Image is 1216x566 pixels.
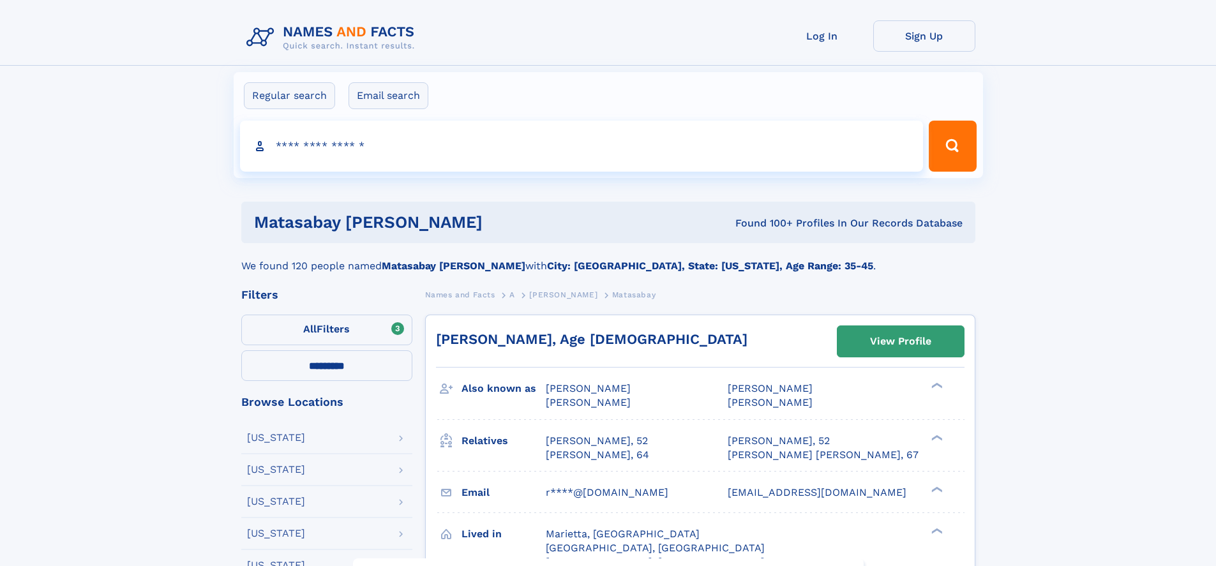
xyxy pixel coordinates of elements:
[462,378,546,399] h3: Also known as
[612,290,656,299] span: Matasabay
[244,82,335,109] label: Regular search
[247,433,305,443] div: [US_STATE]
[837,326,964,357] a: View Profile
[728,434,830,448] a: [PERSON_NAME], 52
[728,486,906,498] span: [EMAIL_ADDRESS][DOMAIN_NAME]
[546,382,631,394] span: [PERSON_NAME]
[241,315,412,345] label: Filters
[771,20,873,52] a: Log In
[462,523,546,545] h3: Lived in
[254,214,609,230] h1: matasabay [PERSON_NAME]
[509,290,515,299] span: A
[349,82,428,109] label: Email search
[546,448,649,462] a: [PERSON_NAME], 64
[546,396,631,408] span: [PERSON_NAME]
[928,382,943,390] div: ❯
[241,243,975,274] div: We found 120 people named with .
[928,433,943,442] div: ❯
[529,290,597,299] span: [PERSON_NAME]
[547,260,873,272] b: City: [GEOGRAPHIC_DATA], State: [US_STATE], Age Range: 35-45
[241,396,412,408] div: Browse Locations
[728,382,813,394] span: [PERSON_NAME]
[546,434,648,448] a: [PERSON_NAME], 52
[728,396,813,408] span: [PERSON_NAME]
[462,430,546,452] h3: Relatives
[529,287,597,302] a: [PERSON_NAME]
[462,482,546,503] h3: Email
[240,121,924,172] input: search input
[929,121,976,172] button: Search Button
[247,528,305,539] div: [US_STATE]
[425,287,495,302] a: Names and Facts
[873,20,975,52] a: Sign Up
[303,323,317,335] span: All
[728,448,919,462] a: [PERSON_NAME] [PERSON_NAME], 67
[546,528,700,540] span: Marietta, [GEOGRAPHIC_DATA]
[870,327,931,356] div: View Profile
[247,465,305,475] div: [US_STATE]
[436,331,747,347] a: [PERSON_NAME], Age [DEMOGRAPHIC_DATA]
[509,287,515,302] a: A
[241,20,425,55] img: Logo Names and Facts
[546,542,765,554] span: [GEOGRAPHIC_DATA], [GEOGRAPHIC_DATA]
[928,485,943,493] div: ❯
[247,496,305,507] div: [US_STATE]
[382,260,525,272] b: Matasabay [PERSON_NAME]
[241,289,412,301] div: Filters
[609,216,963,230] div: Found 100+ Profiles In Our Records Database
[928,526,943,535] div: ❯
